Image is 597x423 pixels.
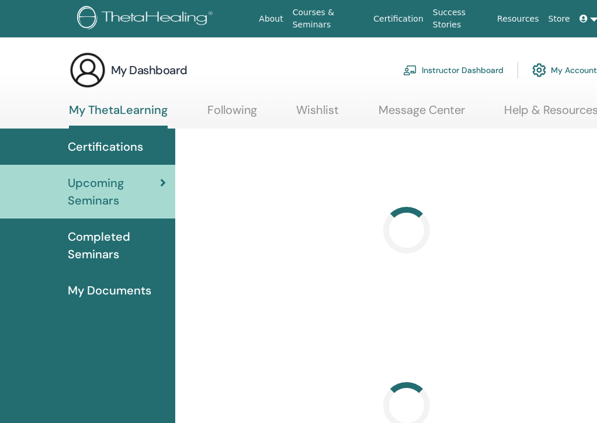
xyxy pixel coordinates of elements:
[428,2,492,36] a: Success Stories
[403,65,417,75] img: chalkboard-teacher.svg
[532,57,597,83] a: My Account
[69,103,168,129] a: My ThetaLearning
[207,103,257,126] a: Following
[69,51,106,89] img: generic-user-icon.jpg
[544,8,575,30] a: Store
[379,103,465,126] a: Message Center
[68,138,143,155] span: Certifications
[111,62,188,78] h3: My Dashboard
[68,282,151,299] span: My Documents
[288,2,369,36] a: Courses & Seminars
[68,174,160,209] span: Upcoming Seminars
[296,103,339,126] a: Wishlist
[77,6,217,32] img: logo.png
[254,8,287,30] a: About
[532,60,546,80] img: cog.svg
[492,8,544,30] a: Resources
[369,8,428,30] a: Certification
[68,228,166,263] span: Completed Seminars
[403,57,504,83] a: Instructor Dashboard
